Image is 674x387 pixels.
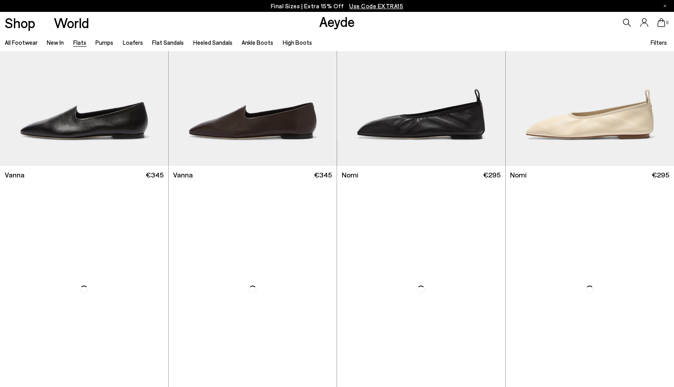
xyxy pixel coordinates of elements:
a: Ankle Boots [242,39,273,46]
span: 0 [665,21,669,25]
span: €345 [314,170,332,180]
a: 0 [657,18,665,27]
a: Vanna €345 [169,166,337,184]
a: World [54,16,89,30]
a: All Footwear [5,39,38,46]
span: Nomi [510,170,527,180]
span: Filters [651,39,667,46]
a: Flat Sandals [152,39,184,46]
span: Vanna [5,170,25,180]
a: Pumps [95,39,113,46]
a: Nomi €295 [337,166,505,184]
span: Nomi [342,170,358,180]
a: Loafers [123,39,143,46]
span: €295 [483,170,501,180]
span: €345 [146,170,164,180]
a: New In [47,39,64,46]
span: Vanna [173,170,193,180]
span: Navigate to /collections/ss25-final-sizes [349,2,403,10]
a: Aeyde [319,13,355,30]
a: Shop [5,16,35,30]
span: €295 [652,170,669,180]
a: Flats [73,39,86,46]
a: Heeled Sandals [193,39,232,46]
p: Final Sizes | Extra 15% Off [271,1,404,11]
a: High Boots [283,39,312,46]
